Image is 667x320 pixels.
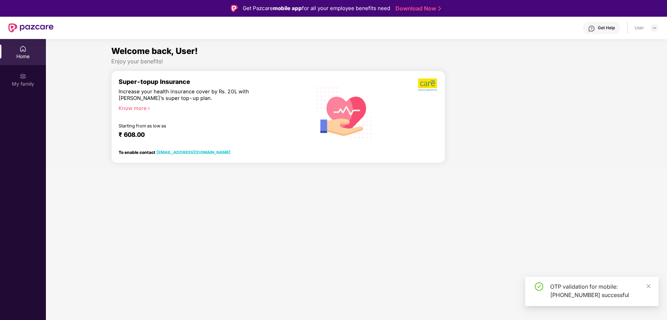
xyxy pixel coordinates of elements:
[438,5,441,12] img: Stroke
[19,45,26,52] img: svg+xml;base64,PHN2ZyBpZD0iSG9tZSIgeG1sbnM9Imh0dHA6Ly93d3cudzMub3JnLzIwMDAvc3ZnIiB3aWR0aD0iMjAiIG...
[111,58,602,65] div: Enjoy your benefits!
[598,25,615,31] div: Get Help
[652,25,657,31] img: svg+xml;base64,PHN2ZyBpZD0iRHJvcGRvd24tMzJ4MzIiIHhtbG5zPSJodHRwOi8vd3d3LnczLm9yZy8yMDAwL3N2ZyIgd2...
[535,282,543,291] span: check-circle
[156,150,231,155] a: [EMAIL_ADDRESS][DOMAIN_NAME]
[111,46,198,56] span: Welcome back, User!
[395,5,439,12] a: Download Now
[311,78,378,146] img: svg+xml;base64,PHN2ZyB4bWxucz0iaHR0cDovL3d3dy53My5vcmcvMjAwMC9zdmciIHhtbG5zOnhsaW5rPSJodHRwOi8vd3...
[273,5,302,11] strong: mobile app
[418,78,438,91] img: b5dec4f62d2307b9de63beb79f102df3.png
[119,131,298,139] div: ₹ 608.00
[147,107,151,110] span: right
[8,23,54,32] img: New Pazcare Logo
[646,284,651,289] span: close
[119,123,275,128] div: Starting from as low as
[119,105,301,110] div: Know more
[588,25,595,32] img: svg+xml;base64,PHN2ZyBpZD0iSGVscC0zMngzMiIgeG1sbnM9Imh0dHA6Ly93d3cudzMub3JnLzIwMDAvc3ZnIiB3aWR0aD...
[119,78,305,85] div: Super-topup Insurance
[550,282,650,299] div: OTP validation for mobile: [PHONE_NUMBER] successful
[19,73,26,80] img: svg+xml;base64,PHN2ZyB3aWR0aD0iMjAiIGhlaWdodD0iMjAiIHZpZXdCb3g9IjAgMCAyMCAyMCIgZmlsbD0ibm9uZSIgeG...
[119,88,275,102] div: Increase your health insurance cover by Rs. 20L with [PERSON_NAME]’s super top-up plan.
[243,4,390,13] div: Get Pazcare for all your employee benefits need
[635,25,644,31] div: User
[119,150,231,155] div: To enable contact
[231,5,238,12] img: Logo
